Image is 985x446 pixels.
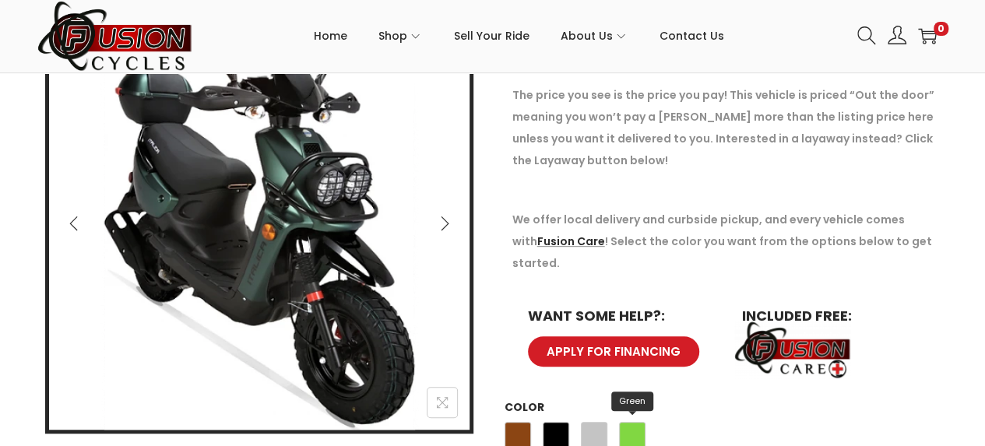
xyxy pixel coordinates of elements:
[660,1,724,71] a: Contact Us
[57,206,91,241] button: Previous
[378,16,407,55] span: Shop
[561,16,613,55] span: About Us
[314,16,347,55] span: Home
[512,209,941,274] p: We offer local delivery and curbside pickup, and every vehicle comes with ! Select the color you ...
[512,84,941,171] p: The price you see is the price you pay! This vehicle is priced “Out the door” meaning you won’t p...
[193,1,846,71] nav: Primary navigation
[454,1,529,71] a: Sell Your Ride
[427,206,462,241] button: Next
[314,1,347,71] a: Home
[528,336,699,367] a: APPLY FOR FINANCING
[660,16,724,55] span: Contact Us
[378,1,423,71] a: Shop
[49,16,470,437] img: f642f5_7ed807964de04dcfa77ea20f8446d7b1_mv2-600x600.webp.webp
[454,16,529,55] span: Sell Your Ride
[537,234,605,249] a: Fusion Care
[561,1,628,71] a: About Us
[742,309,925,323] h6: INCLUDED FREE:
[611,392,653,411] span: Green
[505,399,544,415] label: Color
[918,26,937,45] a: 0
[547,346,681,357] span: APPLY FOR FINANCING
[528,309,711,323] h6: WANT SOME HELP?:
